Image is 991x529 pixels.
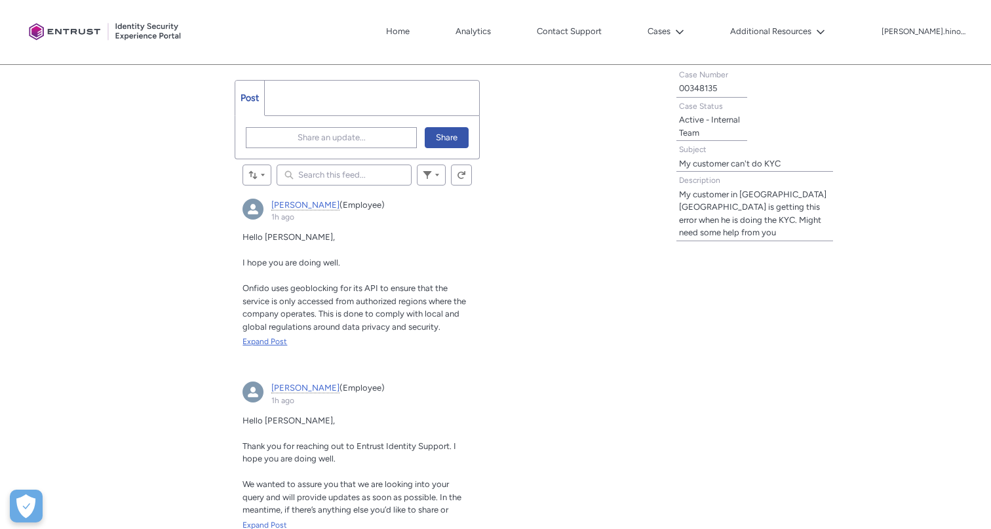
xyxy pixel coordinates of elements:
span: We wanted to assure you that we are looking into your query and will provide updates as soon as p... [243,479,461,528]
button: Open Preferences [10,490,43,522]
p: [PERSON_NAME].hinora [882,28,967,37]
button: Additional Resources [727,22,828,41]
span: Case Status [679,102,723,111]
span: Thank you for reaching out to Entrust Identity Support. I hope you are doing well. [243,441,456,464]
div: Zeeshan [243,382,263,402]
span: Hello [PERSON_NAME], [243,232,335,242]
span: (Employee) [340,200,385,210]
a: Post [235,81,265,115]
a: 1h ago [271,396,294,405]
a: 1h ago [271,212,294,222]
span: (Employee) [340,383,385,393]
a: Home [383,22,413,41]
span: Onfido uses geoblocking for its API to ensure that the service is only accessed from authorized r... [243,283,466,332]
img: External User - Zeeshan (null) [243,382,263,402]
div: Chatter Publisher [235,80,479,159]
a: Contact Support [534,22,605,41]
span: Post [241,92,259,104]
a: [PERSON_NAME] [271,200,340,210]
a: Analytics, opens in new tab [452,22,494,41]
button: User Profile amela.hinora [881,24,967,37]
span: Description [679,176,720,185]
span: Hello [PERSON_NAME], [243,416,335,425]
lightning-formatted-text: My customer can't do KYC [679,159,781,168]
a: [PERSON_NAME] [271,383,340,393]
button: Share [425,127,469,148]
lightning-formatted-text: My customer in [GEOGRAPHIC_DATA] [GEOGRAPHIC_DATA] is getting this error when he is doing the KYC... [679,189,826,238]
article: Zeeshan, 1h ago [235,191,479,366]
input: Search this feed... [277,165,411,186]
button: Refresh this feed [451,165,472,186]
span: Share [436,128,457,147]
a: Expand Post [243,336,471,347]
span: I hope you are doing well. [243,258,340,267]
span: Subject [679,145,707,154]
div: Zeeshan [243,199,263,220]
div: Cookie Preferences [10,490,43,522]
lightning-formatted-text: 00348135 [679,83,717,93]
lightning-formatted-text: Active - Internal Team [679,115,740,138]
button: Share an update... [246,127,416,148]
img: External User - Zeeshan (null) [243,199,263,220]
span: Case Number [679,70,728,79]
button: Cases [644,22,688,41]
span: Share an update... [298,128,366,147]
